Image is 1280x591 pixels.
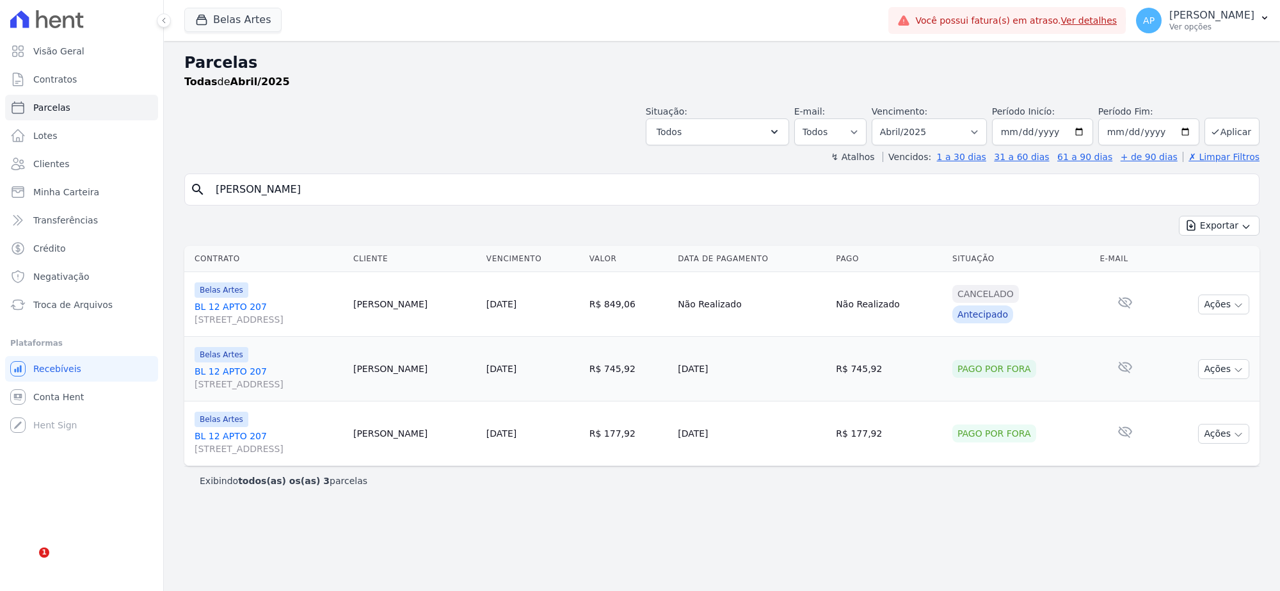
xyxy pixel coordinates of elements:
label: Período Inicío: [992,106,1055,117]
span: Recebíveis [33,362,81,375]
span: Todos [657,124,682,140]
a: Transferências [5,207,158,233]
a: [DATE] [486,299,516,309]
th: Data de Pagamento [673,246,831,272]
span: Minha Carteira [33,186,99,198]
th: Situação [947,246,1095,272]
a: Minha Carteira [5,179,158,205]
a: [DATE] [486,364,516,374]
label: Situação: [646,106,687,117]
i: search [190,182,205,197]
a: Troca de Arquivos [5,292,158,318]
a: [DATE] [486,428,516,439]
div: Pago por fora [952,360,1036,378]
p: de [184,74,290,90]
span: Você possui fatura(s) em atraso. [915,14,1117,28]
p: [PERSON_NAME] [1169,9,1254,22]
td: Não Realizado [831,272,947,337]
span: Contratos [33,73,77,86]
a: Recebíveis [5,356,158,382]
span: [STREET_ADDRESS] [195,313,343,326]
a: Contratos [5,67,158,92]
span: Transferências [33,214,98,227]
a: + de 90 dias [1121,152,1178,162]
p: Exibindo parcelas [200,474,367,487]
td: [PERSON_NAME] [348,272,481,337]
a: Visão Geral [5,38,158,64]
div: Plataformas [10,336,153,351]
div: Antecipado [952,305,1013,323]
a: BL 12 APTO 207[STREET_ADDRESS] [195,365,343,391]
td: R$ 177,92 [831,401,947,466]
a: Conta Hent [5,384,158,410]
span: Crédito [33,242,66,255]
th: Pago [831,246,947,272]
span: Lotes [33,129,58,142]
td: R$ 849,06 [584,272,673,337]
span: Visão Geral [33,45,84,58]
span: Parcelas [33,101,70,114]
a: Crédito [5,236,158,261]
b: todos(as) os(as) 3 [238,476,330,486]
span: Conta Hent [33,391,84,403]
a: Clientes [5,151,158,177]
button: Exportar [1179,216,1260,236]
button: Belas Artes [184,8,282,32]
th: Vencimento [481,246,584,272]
span: 1 [39,547,49,558]
span: [STREET_ADDRESS] [195,378,343,391]
label: Vencidos: [883,152,931,162]
span: Belas Artes [195,347,248,362]
button: AP [PERSON_NAME] Ver opções [1126,3,1280,38]
a: ✗ Limpar Filtros [1183,152,1260,162]
p: Ver opções [1169,22,1254,32]
span: Clientes [33,158,69,170]
a: Negativação [5,264,158,289]
a: Ver detalhes [1061,15,1117,26]
span: Troca de Arquivos [33,298,113,311]
span: Negativação [33,270,90,283]
a: 1 a 30 dias [937,152,986,162]
a: 61 a 90 dias [1057,152,1112,162]
td: [DATE] [673,401,831,466]
strong: Abril/2025 [230,76,290,88]
strong: Todas [184,76,218,88]
td: [PERSON_NAME] [348,337,481,401]
label: E-mail: [794,106,826,117]
td: R$ 177,92 [584,401,673,466]
a: 31 a 60 dias [994,152,1049,162]
h2: Parcelas [184,51,1260,74]
button: Todos [646,118,789,145]
button: Ações [1198,359,1249,379]
span: AP [1143,16,1155,25]
button: Aplicar [1204,118,1260,145]
a: BL 12 APTO 207[STREET_ADDRESS] [195,300,343,326]
label: Vencimento: [872,106,927,117]
label: ↯ Atalhos [831,152,874,162]
input: Buscar por nome do lote ou do cliente [208,177,1254,202]
th: E-mail [1094,246,1155,272]
span: [STREET_ADDRESS] [195,442,343,455]
iframe: Intercom live chat [13,547,44,578]
span: Belas Artes [195,412,248,427]
th: Contrato [184,246,348,272]
th: Valor [584,246,673,272]
a: Parcelas [5,95,158,120]
td: [PERSON_NAME] [348,401,481,466]
td: R$ 745,92 [584,337,673,401]
a: BL 12 APTO 207[STREET_ADDRESS] [195,430,343,455]
div: Cancelado [952,285,1019,303]
label: Período Fim: [1098,105,1199,118]
div: Pago por fora [952,425,1036,442]
button: Ações [1198,295,1249,314]
td: R$ 745,92 [831,337,947,401]
td: [DATE] [673,337,831,401]
td: Não Realizado [673,272,831,337]
span: Belas Artes [195,282,248,298]
button: Ações [1198,424,1249,444]
a: Lotes [5,123,158,149]
th: Cliente [348,246,481,272]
